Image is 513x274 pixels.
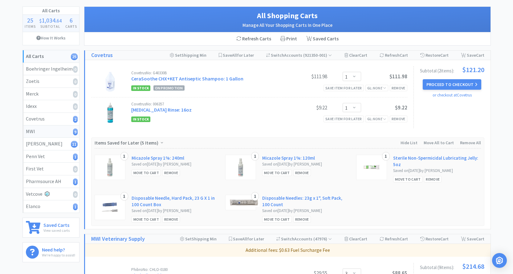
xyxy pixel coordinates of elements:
[23,113,79,125] a: Covetrus2
[132,161,219,168] div: Saved on [DATE] by [PERSON_NAME]
[73,66,78,73] i: 0
[262,170,292,176] div: Move to Cart
[232,52,237,58] span: All
[393,168,481,174] div: Saved on [DATE] by [PERSON_NAME]
[42,16,55,24] span: 1,034
[73,203,78,210] i: 1
[73,91,78,98] i: 0
[73,166,78,173] i: 0
[107,158,112,177] img: 27bd94503d294855aaf1d861864f8a22_28346.png
[395,104,407,111] span: $9.22
[120,152,128,161] div: 1
[293,170,311,176] div: Remove
[175,52,181,58] span: Set
[131,268,281,272] div: Phibro No: CHLO-0180
[367,86,386,90] span: GL:
[262,161,350,168] div: Saved on [DATE] by [PERSON_NAME]
[373,86,382,90] i: None
[132,208,219,214] div: Saved on [DATE] by [PERSON_NAME]
[26,65,76,73] div: Boehringer Ingelheim
[312,236,332,242] span: ( 47976 )
[26,102,76,110] div: Idexx
[95,140,160,146] span: Items Saved for Later ( )
[461,51,484,60] div: Save
[380,234,408,243] div: Refresh
[107,102,114,124] img: dd6aad9d9bda44f5b1a316550b5e13fb_370976.png
[71,53,78,60] i: 25
[23,88,79,100] a: Merck0
[71,141,78,148] i: 11
[324,116,364,122] div: Save item for later
[420,66,484,73] div: Subtotal ( 2 item s ):
[131,107,192,113] a: [MEDICAL_DATA] Rinse: 16oz
[132,155,184,161] a: Micazole Spray 1%: 240ml
[359,52,367,58] span: Cart
[324,85,364,91] div: Save item for later
[362,158,381,177] img: 1ea0165500a1492096a3d27c3328feff_26748.png
[180,234,217,243] div: Shipping Min
[400,236,408,242] span: Cart
[38,17,63,23] div: .
[476,52,484,58] span: Cart
[26,115,76,123] div: Covetrus
[73,178,78,185] i: 1
[170,51,206,60] div: Shipping Min
[401,140,417,145] span: Hide List
[223,52,254,58] span: Save for Later
[73,129,78,135] i: 9
[91,22,484,29] h2: Manage All Your Shopping Carts In One Place
[262,155,315,161] a: Micazole Spray 1%: 120ml
[26,190,76,198] div: Vetcove
[23,32,79,44] a: How It Works
[70,16,73,24] span: 6
[266,51,332,60] div: Accounts
[344,51,367,60] div: Clear
[131,117,150,122] span: In Stock
[38,23,63,29] h4: Subtotal
[42,252,75,258] p: We're happy to assist!
[476,236,484,242] span: Cart
[26,90,76,98] div: Merck
[26,53,44,59] strong: All Carts
[23,75,79,88] a: Zoetis0
[153,85,185,91] span: On Promotion
[39,18,42,24] span: $
[23,7,79,15] h1: All Carts
[373,117,382,121] i: None
[26,165,76,173] div: First Vet
[26,128,76,136] div: MWI
[23,50,79,63] a: All Carts25
[42,246,75,252] h6: Need help?
[23,100,79,113] a: Idexx0
[344,234,367,243] div: Clear
[262,208,350,214] div: Saved on [DATE] by [PERSON_NAME]
[440,52,449,58] span: Cart
[262,195,350,208] a: Disposable Needles: 23g x 1", Soft Pack, 100 Count
[276,234,332,243] div: Accounts
[492,253,507,268] div: Open Intercom Messenger
[27,16,33,24] span: 25
[420,263,484,270] div: Subtotal ( 9 item s ):
[131,71,281,75] div: Covetrus No: G40330B
[73,116,78,123] i: 2
[420,51,449,60] div: Restore
[23,23,38,29] h4: Items
[132,216,161,223] div: Move to Cart
[23,125,79,138] a: MWI9
[73,78,78,85] i: 0
[281,104,327,111] div: $9.22
[185,236,192,242] span: Set
[393,176,423,182] div: Move to Cart
[433,92,472,98] a: or checkout at Covetrus
[390,85,407,91] div: Remove
[91,51,113,60] a: Covetrus
[229,198,259,207] img: 1d77b357d7e749db87f8999ed8271525_233827.png
[424,140,454,145] span: Move All to Cart
[23,138,79,150] a: [PERSON_NAME]11
[63,23,79,29] h4: Carts
[420,234,449,243] div: Restore
[131,102,281,106] div: Covetrus No: 006357
[276,32,302,45] div: Print
[251,152,259,161] div: 1
[73,153,78,160] i: 1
